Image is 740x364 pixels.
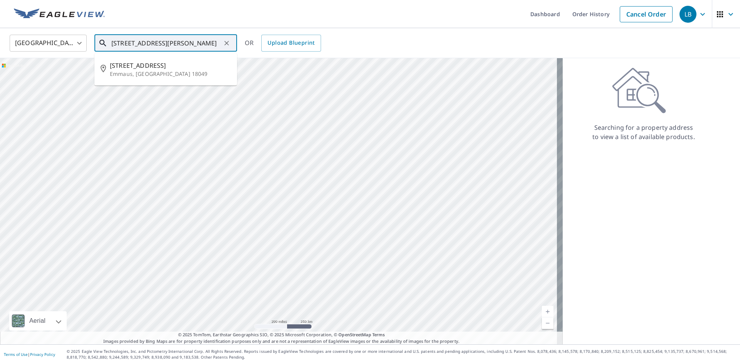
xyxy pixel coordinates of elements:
a: Cancel Order [620,6,673,22]
span: © 2025 TomTom, Earthstar Geographics SIO, © 2025 Microsoft Corporation, © [178,332,385,338]
div: [GEOGRAPHIC_DATA] [10,32,87,54]
a: Upload Blueprint [261,35,321,52]
div: OR [245,35,321,52]
p: Searching for a property address to view a list of available products. [592,123,695,141]
p: © 2025 Eagle View Technologies, Inc. and Pictometry International Corp. All Rights Reserved. Repo... [67,349,736,360]
a: Terms [372,332,385,337]
img: EV Logo [14,8,105,20]
a: Current Level 5, Zoom Out [542,317,553,329]
span: [STREET_ADDRESS] [110,61,231,70]
p: | [4,352,55,357]
div: LB [679,6,696,23]
a: Terms of Use [4,352,28,357]
input: Search by address or latitude-longitude [111,32,221,54]
p: Emmaus, [GEOGRAPHIC_DATA] 18049 [110,70,231,78]
a: Current Level 5, Zoom In [542,306,553,317]
div: Aerial [9,311,67,330]
button: Clear [221,38,232,49]
a: Privacy Policy [30,352,55,357]
span: Upload Blueprint [267,38,314,48]
a: OpenStreetMap [338,332,371,337]
div: Aerial [27,311,48,330]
